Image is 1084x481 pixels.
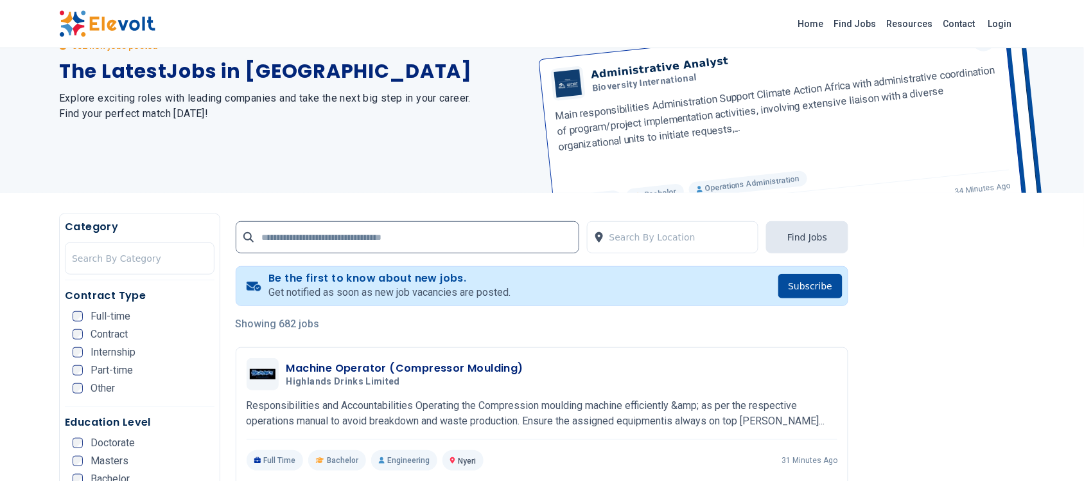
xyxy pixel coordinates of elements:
[458,457,476,466] span: Nyeri
[91,347,135,358] span: Internship
[327,455,358,466] span: Bachelor
[778,274,843,298] button: Subscribe
[59,60,527,83] h1: The Latest Jobs in [GEOGRAPHIC_DATA]
[247,358,838,471] a: Highlands Drinks LimitedMachine Operator (Compressor Moulding)Highlands Drinks LimitedResponsibil...
[73,311,83,322] input: Full-time
[268,285,511,300] p: Get notified as soon as new job vacancies are posted.
[91,438,135,448] span: Doctorate
[236,316,849,332] p: Showing 682 jobs
[286,361,523,376] h3: Machine Operator (Compressor Moulding)
[59,10,155,37] img: Elevolt
[73,347,83,358] input: Internship
[91,365,133,376] span: Part-time
[65,415,214,430] h5: Education Level
[65,288,214,304] h5: Contract Type
[73,329,83,340] input: Contract
[371,450,437,471] p: Engineering
[829,14,882,34] a: Find Jobs
[91,311,130,322] span: Full-time
[73,456,83,466] input: Masters
[938,14,981,34] a: Contact
[782,455,837,466] p: 31 minutes ago
[247,398,838,429] p: Responsibilities and Accountabilities Operating the Compression moulding machine efficiently &amp...
[766,221,848,253] button: Find Jobs
[882,14,938,34] a: Resources
[59,91,527,122] h2: Explore exciting roles with leading companies and take the next big step in your career. Find you...
[268,272,511,285] h4: Be the first to know about new jobs.
[1020,419,1084,481] iframe: Chat Widget
[981,11,1020,37] a: Login
[91,456,128,466] span: Masters
[65,219,214,235] h5: Category
[286,376,400,388] span: Highlands Drinks Limited
[91,329,128,340] span: Contract
[250,369,275,380] img: Highlands Drinks Limited
[793,14,829,34] a: Home
[73,383,83,394] input: Other
[73,365,83,376] input: Part-time
[73,438,83,448] input: Doctorate
[247,450,304,471] p: Full Time
[91,383,115,394] span: Other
